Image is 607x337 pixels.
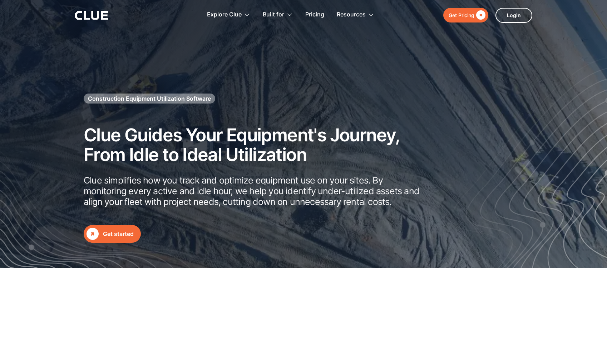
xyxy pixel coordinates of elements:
a: Pricing [305,4,324,26]
div: Resources [337,4,366,26]
div: Built for [263,4,293,26]
a: Get started [84,225,141,243]
div: Get Pricing [449,11,474,20]
div: Get started [103,230,134,238]
h2: Clue Guides Your Equipment's Journey, From Idle to Ideal Utilization [84,125,423,165]
div: Built for [263,4,284,26]
div: Resources [337,4,374,26]
div:  [87,228,99,240]
img: Construction fleet management software [449,56,607,268]
p: Clue simplifies how you track and optimize equipment use on your sites. By monitoring every activ... [84,175,423,207]
div: Explore Clue [207,4,250,26]
a: Login [495,8,532,23]
div:  [474,11,485,20]
div: Explore Clue [207,4,242,26]
a: Get Pricing [443,8,488,22]
h1: Construction Equipment Utilization Software [88,95,211,102]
